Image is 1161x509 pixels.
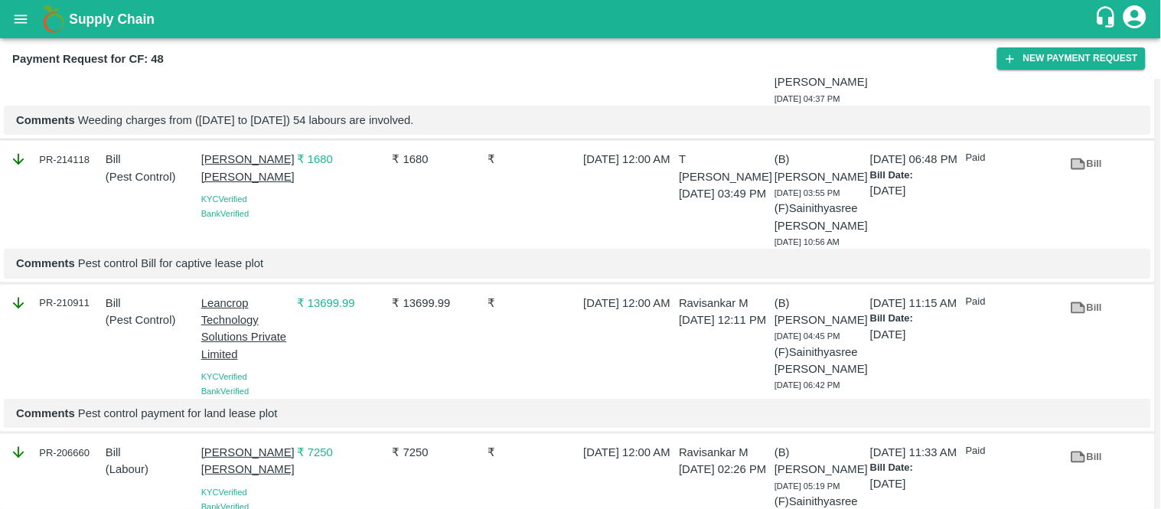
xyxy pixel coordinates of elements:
[106,444,195,461] p: Bill
[201,194,247,204] span: KYC Verified
[10,295,99,312] div: PR-210911
[393,444,482,461] p: ₹ 7250
[201,372,247,381] span: KYC Verified
[870,312,960,326] p: Bill Date:
[775,481,840,491] span: [DATE] 05:19 PM
[16,255,1139,272] p: Pest control Bill for captive lease plot
[393,295,482,312] p: ₹ 13699.99
[297,151,386,168] p: ₹ 1680
[488,444,578,461] p: ₹
[966,444,1055,458] p: Paid
[775,200,864,234] p: (F) Sainithyasree [PERSON_NAME]
[679,444,768,461] p: Ravisankar M
[870,475,960,492] p: [DATE]
[106,295,195,312] p: Bill
[775,331,840,341] span: [DATE] 04:45 PM
[870,444,960,461] p: [DATE] 11:33 AM
[583,444,673,461] p: [DATE] 12:00 AM
[583,295,673,312] p: [DATE] 12:00 AM
[870,168,960,183] p: Bill Date:
[775,380,840,390] span: [DATE] 06:42 PM
[679,295,768,312] p: Ravisankar M
[3,2,38,37] button: open drawer
[1121,3,1149,35] div: account of current user
[775,188,840,197] span: [DATE] 03:55 PM
[201,444,291,478] p: [PERSON_NAME] [PERSON_NAME]
[775,344,864,378] p: (F) Sainithyasree [PERSON_NAME]
[201,387,249,396] span: Bank Verified
[201,151,291,185] p: [PERSON_NAME] [PERSON_NAME]
[1062,295,1110,321] a: Bill
[297,444,386,461] p: ₹ 7250
[775,237,840,246] span: [DATE] 10:56 AM
[297,295,386,312] p: ₹ 13699.99
[69,11,155,27] b: Supply Chain
[10,444,99,461] div: PR-206660
[870,461,960,475] p: Bill Date:
[997,47,1146,70] button: New Payment Request
[870,326,960,343] p: [DATE]
[966,295,1055,309] p: Paid
[488,151,578,168] p: ₹
[679,185,768,202] p: [DATE] 03:49 PM
[966,151,1055,165] p: Paid
[775,151,864,185] p: (B) [PERSON_NAME]
[775,94,840,103] span: [DATE] 04:37 PM
[1062,444,1110,471] a: Bill
[16,405,1139,422] p: Pest control payment for land lease plot
[106,461,195,478] p: ( Labour )
[870,151,960,168] p: [DATE] 06:48 PM
[106,151,195,168] p: Bill
[106,312,195,328] p: ( Pest Control )
[679,151,768,185] p: T [PERSON_NAME]
[870,182,960,199] p: [DATE]
[1094,5,1121,33] div: customer-support
[775,295,864,329] p: (B) [PERSON_NAME]
[12,53,164,65] b: Payment Request for CF: 48
[583,151,673,168] p: [DATE] 12:00 AM
[16,257,75,269] b: Comments
[16,114,75,126] b: Comments
[870,295,960,312] p: [DATE] 11:15 AM
[16,407,75,419] b: Comments
[38,4,69,34] img: logo
[679,312,768,328] p: [DATE] 12:11 PM
[488,295,578,312] p: ₹
[1062,151,1110,178] a: Bill
[393,151,482,168] p: ₹ 1680
[106,168,195,185] p: ( Pest Control )
[201,488,247,497] span: KYC Verified
[16,112,1139,129] p: Weeding charges from ([DATE] to [DATE]) 54 labours are involved.
[775,444,864,478] p: (B) [PERSON_NAME]
[201,295,291,363] p: Leancrop Technology Solutions Private Limited
[69,8,1094,30] a: Supply Chain
[201,209,249,218] span: Bank Verified
[10,151,99,168] div: PR-214118
[679,461,768,478] p: [DATE] 02:26 PM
